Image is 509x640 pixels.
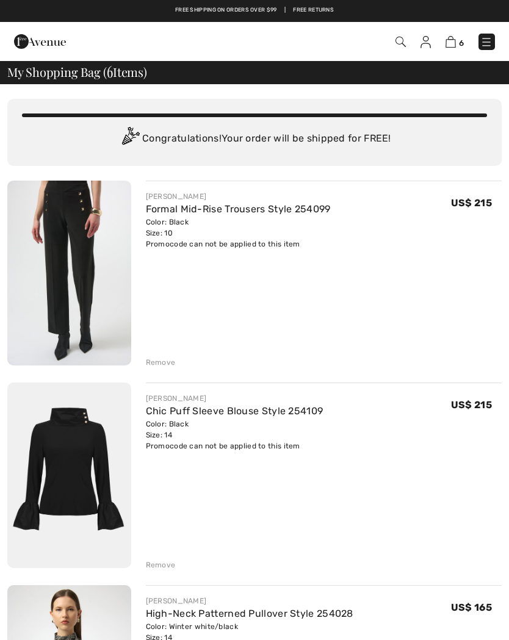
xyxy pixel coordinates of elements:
[446,34,464,49] a: 6
[146,239,331,250] div: Promocode can not be applied to this item
[146,559,176,570] div: Remove
[146,419,323,440] div: Color: Black Size: 14
[7,66,147,78] span: My Shopping Bag ( Items)
[146,405,323,417] a: Chic Puff Sleeve Blouse Style 254109
[175,6,277,15] a: Free shipping on orders over $99
[146,203,331,215] a: Formal Mid-Rise Trousers Style 254099
[451,197,492,209] span: US$ 215
[107,63,113,79] span: 6
[293,6,334,15] a: Free Returns
[118,127,142,151] img: Congratulation2.svg
[421,36,431,48] img: My Info
[146,217,331,239] div: Color: Black Size: 10
[14,29,66,54] img: 1ère Avenue
[480,36,493,48] img: Menu
[395,37,406,47] img: Search
[7,181,131,365] img: Formal Mid-Rise Trousers Style 254099
[146,357,176,368] div: Remove
[146,191,331,202] div: [PERSON_NAME]
[146,440,323,451] div: Promocode can not be applied to this item
[7,383,131,568] img: Chic Puff Sleeve Blouse Style 254109
[459,38,464,48] span: 6
[146,595,353,606] div: [PERSON_NAME]
[22,127,487,151] div: Congratulations! Your order will be shipped for FREE!
[146,393,323,404] div: [PERSON_NAME]
[451,602,492,613] span: US$ 165
[146,608,353,619] a: High-Neck Patterned Pullover Style 254028
[14,35,66,46] a: 1ère Avenue
[284,6,286,15] span: |
[446,36,456,48] img: Shopping Bag
[451,399,492,411] span: US$ 215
